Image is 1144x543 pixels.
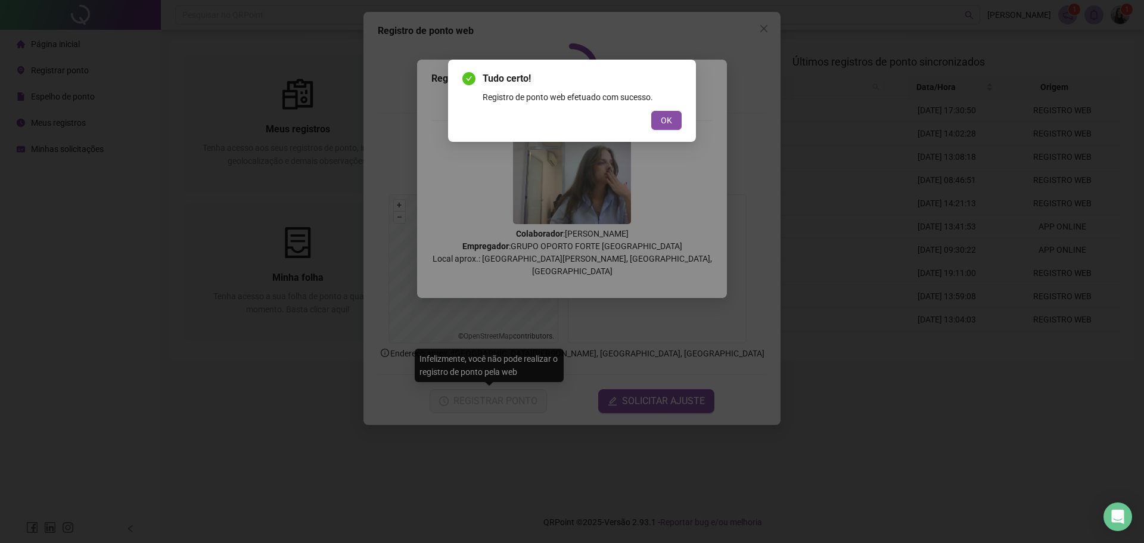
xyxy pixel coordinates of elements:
[651,111,682,130] button: OK
[462,72,475,85] span: check-circle
[483,72,682,86] span: Tudo certo!
[661,114,672,127] span: OK
[1103,502,1132,531] div: Open Intercom Messenger
[483,91,682,104] div: Registro de ponto web efetuado com sucesso.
